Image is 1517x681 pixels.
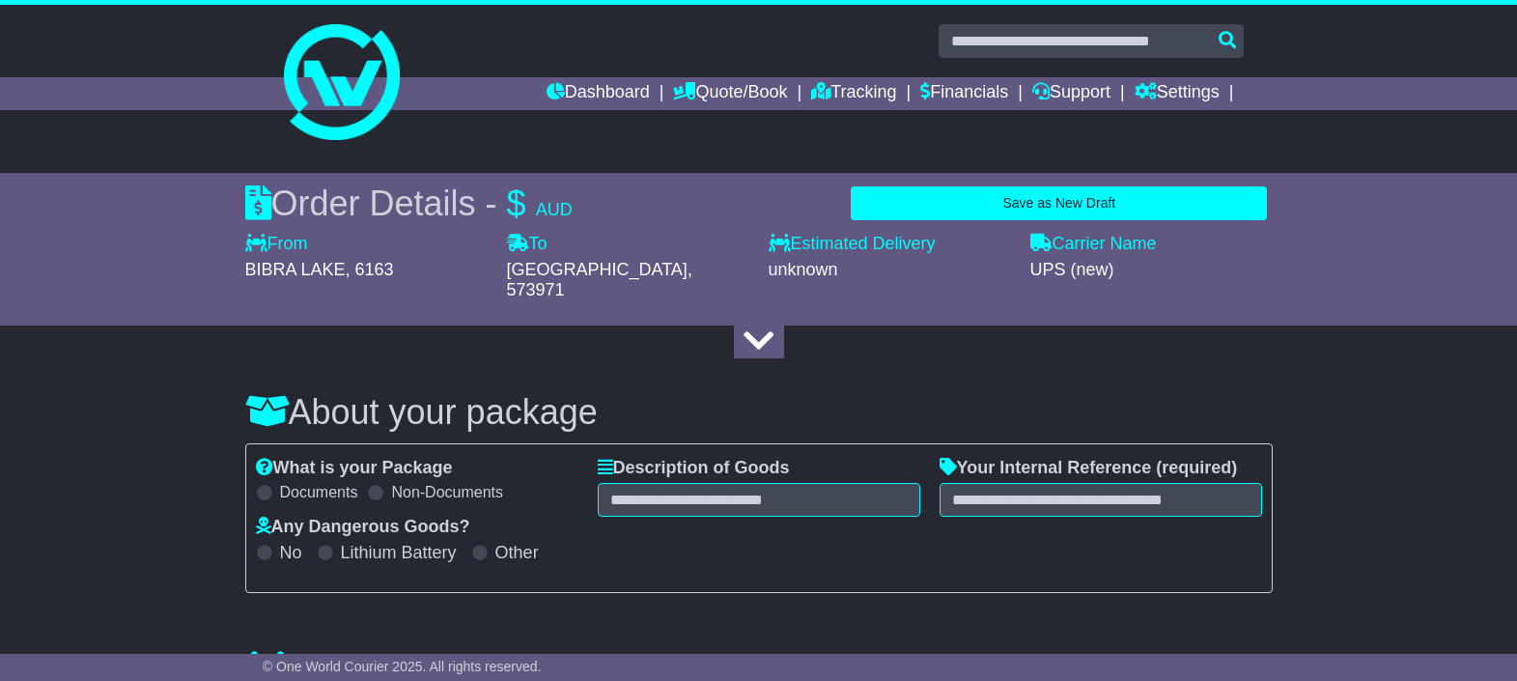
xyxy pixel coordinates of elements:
[256,458,453,479] label: What is your Package
[245,260,346,279] span: BIBRA LAKE
[1030,234,1157,255] label: Carrier Name
[1030,260,1273,281] div: UPS (new)
[507,234,548,255] label: To
[769,234,1011,255] label: Estimated Delivery
[536,200,573,219] span: AUD
[263,659,542,674] span: © One World Courier 2025. All rights reserved.
[851,186,1267,220] button: Save as New Draft
[280,483,358,501] label: Documents
[507,184,526,223] span: $
[940,458,1238,479] label: Your Internal Reference (required)
[245,393,1273,432] h3: About your package
[769,260,1011,281] div: unknown
[341,543,457,564] label: Lithium Battery
[507,260,688,279] span: [GEOGRAPHIC_DATA]
[598,458,790,479] label: Description of Goods
[547,77,650,110] a: Dashboard
[1032,77,1110,110] a: Support
[673,77,787,110] a: Quote/Book
[245,234,308,255] label: From
[346,260,394,279] span: , 6163
[391,483,503,501] label: Non-Documents
[495,543,539,564] label: Other
[245,183,573,224] div: Order Details -
[280,543,302,564] label: No
[1135,77,1220,110] a: Settings
[811,77,896,110] a: Tracking
[507,260,692,300] span: , 573971
[256,517,470,538] label: Any Dangerous Goods?
[920,77,1008,110] a: Financials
